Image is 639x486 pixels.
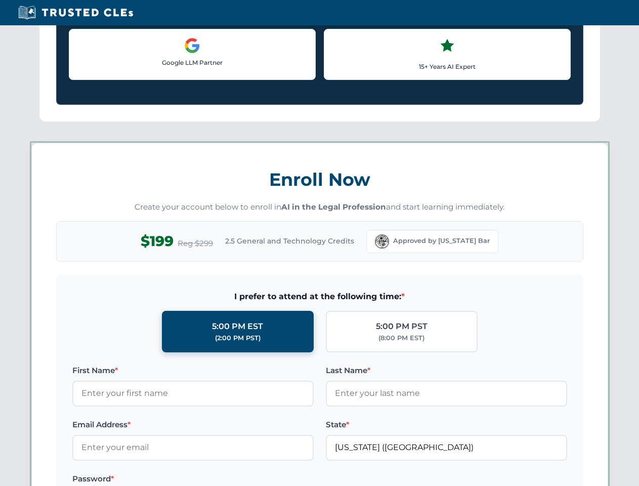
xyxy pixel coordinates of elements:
p: Create your account below to enroll in and start learning immediately. [56,201,583,213]
p: 15+ Years AI Expert [332,62,562,71]
label: State [326,419,567,431]
p: Google LLM Partner [77,58,307,67]
label: Email Address [72,419,314,431]
span: I prefer to attend at the following time: [72,290,567,303]
input: Florida (FL) [326,435,567,460]
img: Florida Bar [375,234,389,249]
label: Password [72,473,314,485]
h3: Enroll Now [56,164,583,195]
label: Last Name [326,364,567,377]
span: $199 [141,230,174,253]
img: Google [184,37,200,54]
span: Reg $299 [178,237,213,250]
input: Enter your last name [326,381,567,406]
span: Approved by [US_STATE] Bar [393,236,490,246]
div: 5:00 PM EST [212,320,263,333]
input: Enter your email [72,435,314,460]
div: 5:00 PM PST [376,320,428,333]
input: Enter your first name [72,381,314,406]
label: First Name [72,364,314,377]
strong: AI in the Legal Profession [281,202,386,212]
img: Trusted CLEs [15,5,136,20]
div: (2:00 PM PST) [215,333,261,343]
span: 2.5 General and Technology Credits [225,235,354,247]
div: (8:00 PM EST) [378,333,424,343]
